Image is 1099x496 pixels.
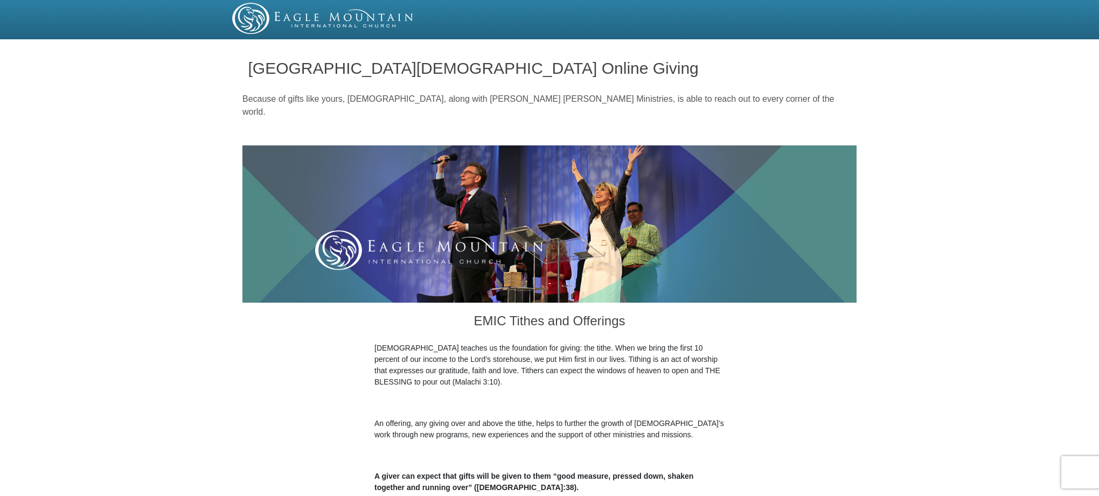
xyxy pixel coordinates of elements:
p: [DEMOGRAPHIC_DATA] teaches us the foundation for giving: the tithe. When we bring the first 10 pe... [374,343,725,388]
b: A giver can expect that gifts will be given to them “good measure, pressed down, shaken together ... [374,472,693,492]
p: Because of gifts like yours, [DEMOGRAPHIC_DATA], along with [PERSON_NAME] [PERSON_NAME] Ministrie... [242,93,857,118]
img: EMIC [232,3,414,34]
h3: EMIC Tithes and Offerings [374,303,725,343]
h1: [GEOGRAPHIC_DATA][DEMOGRAPHIC_DATA] Online Giving [248,59,851,77]
p: An offering, any giving over and above the tithe, helps to further the growth of [DEMOGRAPHIC_DAT... [374,418,725,441]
